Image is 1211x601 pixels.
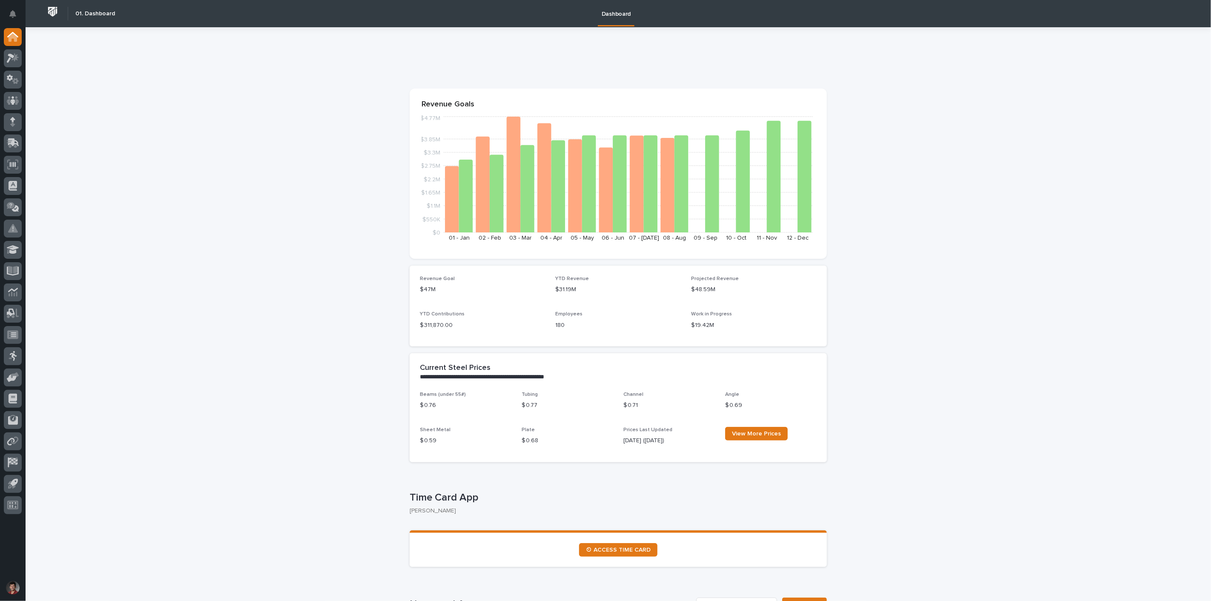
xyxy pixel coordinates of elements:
[725,427,788,441] a: View More Prices
[623,427,672,432] span: Prices Last Updated
[45,4,60,20] img: Workspace Logo
[556,321,681,330] p: 180
[420,363,491,373] h2: Current Steel Prices
[691,312,732,317] span: Work in Progress
[571,235,594,241] text: 05 - May
[726,235,746,241] text: 10 - Oct
[420,312,465,317] span: YTD Contributions
[691,321,817,330] p: $19.42M
[449,235,470,241] text: 01 - Jan
[421,190,440,196] tspan: $1.65M
[757,235,778,241] text: 11 - Nov
[663,235,686,241] text: 08 - Aug
[691,276,739,281] span: Projected Revenue
[420,285,545,294] p: $47M
[422,100,815,109] p: Revenue Goals
[540,235,562,241] text: 04 - Apr
[424,176,440,182] tspan: $2.2M
[725,401,817,410] p: $ 0.69
[732,431,781,437] span: View More Prices
[11,10,22,24] div: Notifications
[579,543,657,557] a: ⏲ ACCESS TIME CARD
[422,216,440,222] tspan: $550K
[433,230,440,236] tspan: $0
[410,507,820,515] p: [PERSON_NAME]
[556,312,583,317] span: Employees
[424,150,440,156] tspan: $3.3M
[623,436,715,445] p: [DATE] ([DATE])
[420,321,545,330] p: $ 311,870.00
[509,235,532,241] text: 03 - Mar
[556,276,589,281] span: YTD Revenue
[522,392,538,397] span: Tubing
[75,10,115,17] h2: 01. Dashboard
[4,5,22,23] button: Notifications
[522,427,535,432] span: Plate
[420,427,451,432] span: Sheet Metal
[787,235,809,241] text: 12 - Dec
[420,436,511,445] p: $ 0.59
[522,401,613,410] p: $ 0.77
[479,235,501,241] text: 02 - Feb
[420,401,511,410] p: $ 0.76
[602,235,624,241] text: 06 - Jun
[694,235,717,241] text: 09 - Sep
[623,401,715,410] p: $ 0.71
[427,203,440,209] tspan: $1.1M
[629,235,659,241] text: 07 - [DATE]
[4,579,22,597] button: users-avatar
[623,392,643,397] span: Channel
[410,492,824,504] p: Time Card App
[725,392,739,397] span: Angle
[586,547,651,553] span: ⏲ ACCESS TIME CARD
[421,163,440,169] tspan: $2.75M
[420,276,455,281] span: Revenue Goal
[420,115,440,121] tspan: $4.77M
[420,136,440,142] tspan: $3.85M
[420,392,466,397] span: Beams (under 55#)
[522,436,613,445] p: $ 0.68
[691,285,817,294] p: $48.59M
[556,285,681,294] p: $31.19M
